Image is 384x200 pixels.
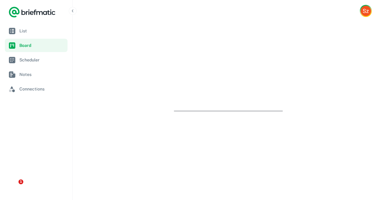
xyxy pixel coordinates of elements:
span: List [19,28,65,34]
img: Sze Yick [361,6,371,16]
a: Connections [5,82,68,96]
a: Board [5,39,68,52]
iframe: Intercom live chat [6,179,21,194]
span: 1 [18,179,23,184]
a: Notes [5,68,68,81]
button: Account button [360,5,372,17]
span: Board [19,42,65,49]
span: Scheduler [19,57,65,63]
span: Connections [19,86,65,92]
a: List [5,24,68,38]
span: Notes [19,71,65,78]
a: Scheduler [5,53,68,67]
a: Logo [8,6,56,18]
